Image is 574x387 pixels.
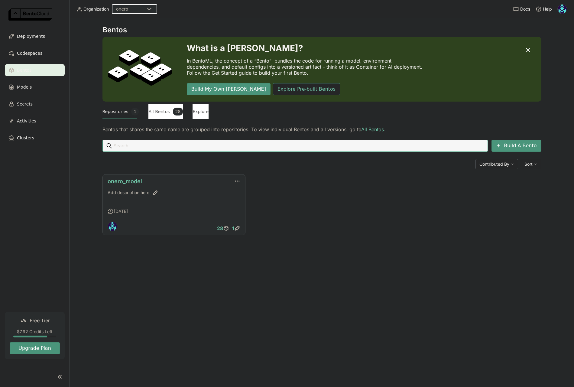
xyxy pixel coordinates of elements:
[108,222,117,231] img: Darko Petrovic
[102,25,541,34] div: Bentos
[543,6,552,12] span: Help
[17,117,36,125] span: Activities
[5,98,65,110] a: Secrets
[558,5,567,14] img: Darko Petrovic
[102,104,139,119] button: Repositories
[102,126,541,132] div: Bentos that shares the same name are grouped into repositories. To view individual Bentos and all...
[273,83,340,95] button: Explore Pre-built Bentos
[187,58,426,76] p: In BentoML, the concept of a “Bento” bundles the code for running a model, environment dependenci...
[83,6,109,12] span: Organization
[17,50,42,57] span: Codespaces
[5,312,65,359] a: Free Tier$7.92 Credits LeftUpgrade Plan
[491,140,541,152] button: Build A Bento
[513,6,530,12] a: Docs
[187,43,426,53] h3: What is a [PERSON_NAME]?
[216,222,231,234] a: 28
[17,100,33,108] span: Secrets
[217,225,223,231] span: 28
[173,108,183,115] span: 28
[5,132,65,144] a: Clusters
[17,134,34,141] span: Clusters
[232,225,234,231] span: 1
[114,209,128,214] span: [DATE]
[5,30,65,42] a: Deployments
[231,222,242,234] a: 1
[520,6,530,12] span: Docs
[536,6,552,12] div: Help
[479,161,509,167] span: Contributed By
[5,64,65,76] a: Bentos
[108,178,142,184] a: onero_model
[5,47,65,59] a: Codespaces
[107,49,172,89] img: cover onboarding
[361,126,384,132] a: All Bentos
[17,83,32,91] span: Models
[116,6,128,12] div: onero
[10,342,60,354] button: Upgrade Plan
[113,141,486,151] input: Search
[193,104,209,119] button: Explore
[5,81,65,93] a: Models
[131,108,139,115] span: 1
[187,83,271,95] button: Build My Own [PERSON_NAME]
[520,159,541,169] div: Sort
[17,67,31,74] span: Bentos
[475,159,518,169] div: Contributed By
[10,329,60,334] div: $7.92 Credits Left
[8,8,52,21] img: logo
[148,104,183,119] button: All Bentos
[108,190,240,196] div: Add description here
[17,33,45,40] span: Deployments
[524,161,533,167] span: Sort
[5,115,65,127] a: Activities
[30,317,50,324] span: Free Tier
